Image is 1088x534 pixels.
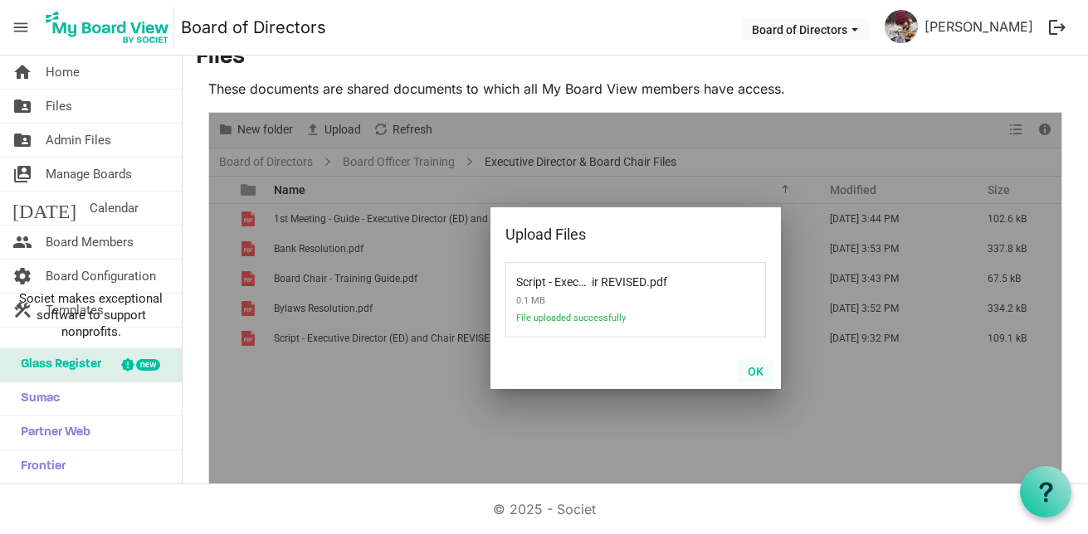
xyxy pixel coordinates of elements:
[12,192,76,225] span: [DATE]
[5,12,37,43] span: menu
[737,359,774,382] button: OK
[493,501,596,517] a: © 2025 - Societ
[208,79,1062,99] p: These documents are shared documents to which all My Board View members have access.
[12,56,32,89] span: home
[516,265,647,289] span: Script - Executive Director (ED) and Chair REVISED.pdf
[41,7,174,48] img: My Board View Logo
[46,226,134,259] span: Board Members
[12,90,32,123] span: folder_shared
[136,359,160,371] div: new
[46,158,132,191] span: Manage Boards
[516,313,690,333] span: File uploaded successfully
[90,192,139,225] span: Calendar
[918,10,1040,43] a: [PERSON_NAME]
[7,290,174,340] span: Societ makes exceptional software to support nonprofits.
[505,222,714,247] div: Upload Files
[46,124,111,157] span: Admin Files
[12,158,32,191] span: switch_account
[741,17,869,41] button: Board of Directors dropdownbutton
[12,226,32,259] span: people
[41,7,181,48] a: My Board View Logo
[46,260,156,293] span: Board Configuration
[196,44,1075,72] h3: Files
[12,124,32,157] span: folder_shared
[516,289,690,313] span: 0.1 MB
[46,90,72,123] span: Files
[885,10,918,43] img: a6ah0srXjuZ-12Q8q2R8a_YFlpLfa_R6DrblpP7LWhseZaehaIZtCsKbqyqjCVmcIyzz-CnSwFS6VEpFR7BkWg_thumb.png
[12,382,60,415] span: Sumac
[12,416,90,449] span: Partner Web
[46,56,80,89] span: Home
[12,260,32,293] span: settings
[181,11,326,44] a: Board of Directors
[1040,10,1075,45] button: logout
[12,450,66,483] span: Frontier
[12,348,101,381] span: Glass Register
